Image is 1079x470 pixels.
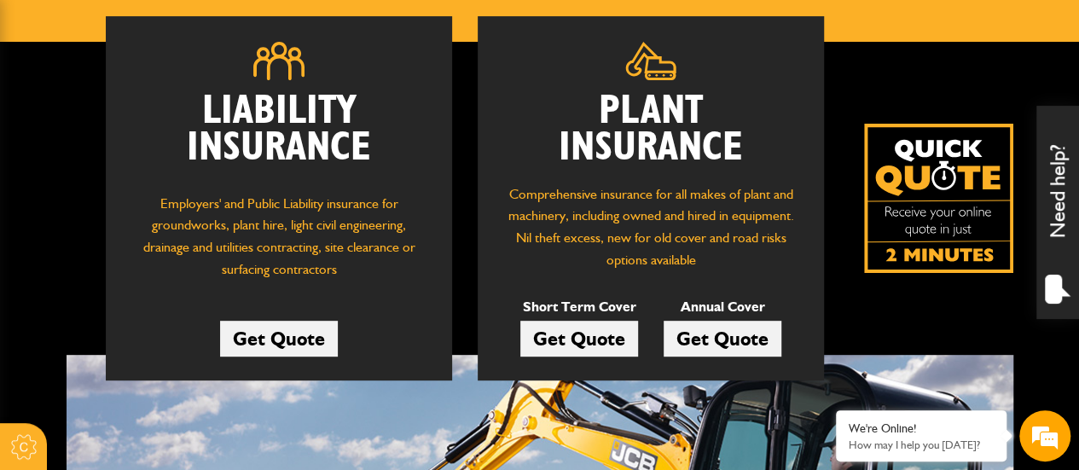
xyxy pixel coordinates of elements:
[503,183,798,270] p: Comprehensive insurance for all makes of plant and machinery, including owned and hired in equipm...
[849,421,994,436] div: We're Online!
[849,438,994,451] p: How may I help you today?
[520,296,638,318] p: Short Term Cover
[131,93,426,176] h2: Liability Insurance
[864,124,1013,273] img: Quick Quote
[131,193,426,289] p: Employers' and Public Liability insurance for groundworks, plant hire, light civil engineering, d...
[1036,106,1079,319] div: Need help?
[520,321,638,357] a: Get Quote
[664,321,781,357] a: Get Quote
[664,296,781,318] p: Annual Cover
[503,93,798,166] h2: Plant Insurance
[864,124,1013,273] a: Get your insurance quote isn just 2-minutes
[220,321,338,357] a: Get Quote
